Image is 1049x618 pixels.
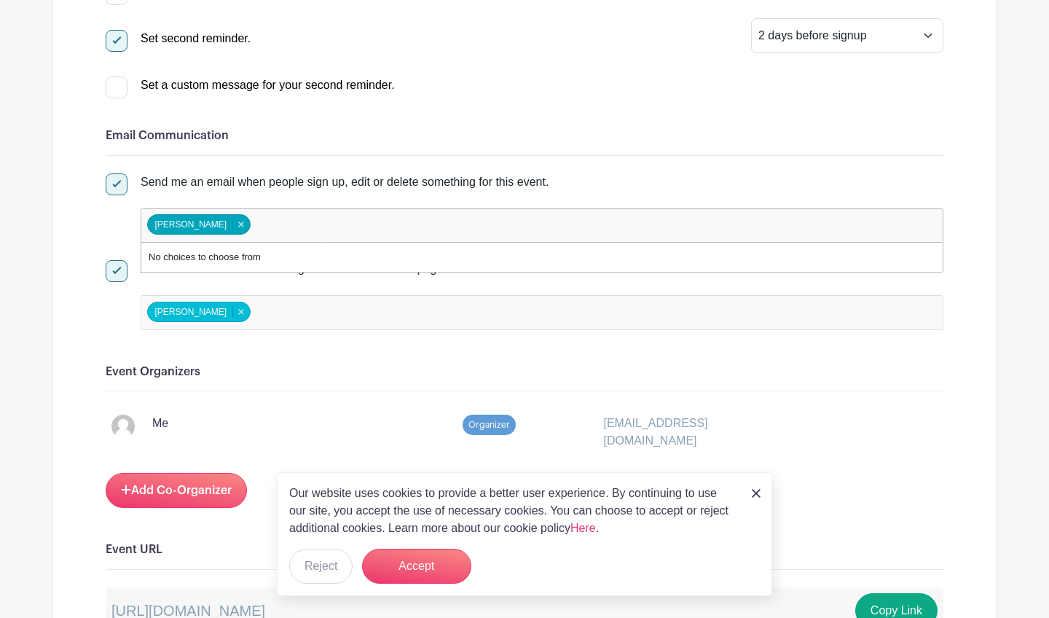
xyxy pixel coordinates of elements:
a: Set a custom message for your second reminder. [106,79,395,91]
div: No choices to choose from [141,243,943,272]
input: false [254,302,382,323]
button: Remove item: '172768' [232,307,249,317]
a: Add Co-Organizer [106,473,247,508]
img: close_button-5f87c8562297e5c2d7936805f587ecaba9071eb48480494691a3f1689db116b3.svg [752,489,761,498]
img: default-ce2991bfa6775e67f084385cd625a349d9dcbb7a52a09fb2fda1e96e2d18dcdb.png [111,415,135,438]
div: [PERSON_NAME] [147,214,251,235]
div: Set a custom message for your second reminder. [141,77,395,94]
p: Me [152,415,168,432]
p: Our website uses cookies to provide a better user experience. By continuing to use our site, you ... [289,485,736,537]
button: Reject [289,549,353,584]
a: Here [570,522,596,534]
div: Set second reminder. [141,30,251,47]
h6: Email Communication [106,129,943,143]
h6: Event URL [106,543,943,557]
a: Set second reminder. [106,32,251,44]
div: [EMAIL_ADDRESS][DOMAIN_NAME] [595,415,806,450]
div: Send me an email when people sign up, edit or delete something for this event. [141,173,943,191]
button: Remove item: '172768' [232,219,249,230]
h6: Event Organizers [106,365,943,379]
span: Organizer [463,415,516,435]
div: [PERSON_NAME] [147,302,251,322]
button: Accept [362,549,471,584]
input: false [254,215,382,236]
